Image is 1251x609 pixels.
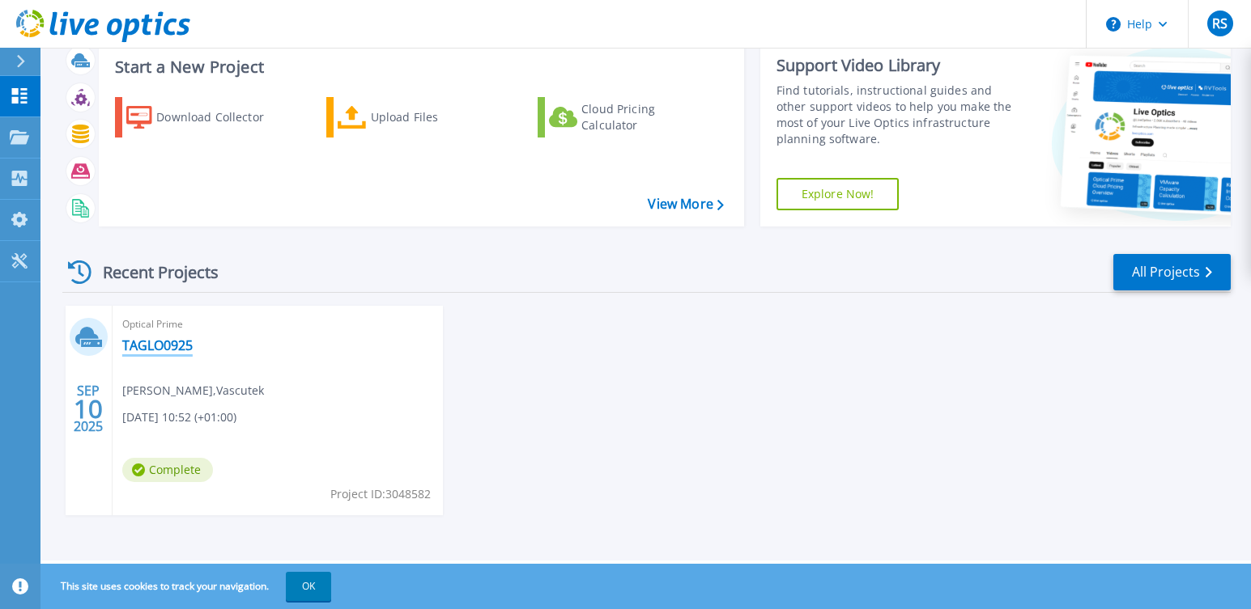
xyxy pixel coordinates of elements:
a: Download Collector [115,97,296,137]
span: Project ID: 3048582 [330,485,431,503]
a: Explore Now! [777,178,900,210]
div: Upload Files [371,101,500,133]
span: [DATE] 10:52 (+01:00) [122,408,236,426]
span: [PERSON_NAME] , Vascutek [122,382,264,400]
span: Optical Prime [122,315,433,333]
span: This site uses cookies to track your navigation. [45,572,331,601]
span: RS [1212,17,1228,30]
a: View More [648,197,723,212]
div: Recent Projects [62,252,240,292]
h3: Start a New Project [115,58,723,76]
div: SEP 2025 [73,379,104,438]
a: Cloud Pricing Calculator [538,97,718,137]
div: Find tutorials, instructional guides and other support videos to help you make the most of your L... [777,82,1013,147]
a: Upload Files [326,97,507,137]
a: TAGLO0925 [122,337,193,353]
span: Complete [122,458,213,482]
a: All Projects [1113,254,1231,290]
button: OK [286,572,331,601]
div: Cloud Pricing Calculator [581,101,711,133]
div: Support Video Library [777,55,1013,76]
div: Download Collector [156,101,286,133]
span: 10 [74,402,103,416]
